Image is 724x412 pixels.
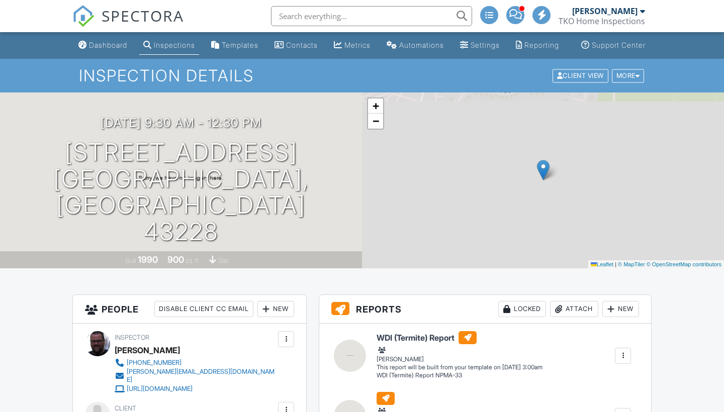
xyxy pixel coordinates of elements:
[471,41,500,49] div: Settings
[319,295,651,324] h3: Reports
[72,14,184,35] a: SPECTORA
[618,261,645,267] a: © MapTiler
[139,36,199,55] a: Inspections
[125,257,136,264] span: Built
[591,261,613,267] a: Leaflet
[73,295,306,324] h3: People
[16,139,346,245] h1: [STREET_ADDRESS] [GEOGRAPHIC_DATA], [GEOGRAPHIC_DATA] 43228
[377,371,542,380] div: WDI (Termite) Report NPMA-33
[377,363,542,371] div: This report will be built from your template on [DATE] 3:00am
[537,160,550,180] img: Marker
[102,5,184,26] span: SPECTORA
[115,334,149,341] span: Inspector
[553,69,608,82] div: Client View
[286,41,318,49] div: Contacts
[399,41,444,49] div: Automations
[154,41,195,49] div: Inspections
[383,36,448,55] a: Automations (Advanced)
[512,36,563,55] a: Reporting
[615,261,616,267] span: |
[72,5,95,27] img: The Best Home Inspection Software - Spectora
[550,301,598,317] div: Attach
[368,98,383,114] a: Zoom in
[612,69,645,82] div: More
[330,36,375,55] a: Metrics
[127,385,193,393] div: [URL][DOMAIN_NAME]
[74,36,131,55] a: Dashboard
[592,41,646,49] div: Support Center
[572,6,638,16] div: [PERSON_NAME]
[257,301,294,317] div: New
[577,36,650,55] a: Support Center
[115,358,276,368] a: [PHONE_NUMBER]
[524,41,559,49] div: Reporting
[377,331,542,344] h6: WDI (Termite) Report
[552,71,611,79] a: Client View
[101,116,261,130] h3: [DATE] 9:30 am - 12:30 pm
[89,41,127,49] div: Dashboard
[456,36,504,55] a: Settings
[115,404,136,412] span: Client
[368,114,383,129] a: Zoom out
[373,115,379,127] span: −
[127,368,276,384] div: [PERSON_NAME][EMAIL_ADDRESS][DOMAIN_NAME]
[222,41,258,49] div: Templates
[271,6,472,26] input: Search everything...
[218,257,229,264] span: slab
[559,16,645,26] div: TKO Home Inspections
[167,254,184,265] div: 900
[373,99,379,112] span: +
[127,359,182,367] div: [PHONE_NUMBER]
[207,36,262,55] a: Templates
[79,67,645,84] h1: Inspection Details
[138,254,158,265] div: 1990
[154,301,253,317] div: Disable Client CC Email
[647,261,721,267] a: © OpenStreetMap contributors
[115,384,276,394] a: [URL][DOMAIN_NAME]
[186,257,200,264] span: sq. ft.
[377,345,542,363] div: [PERSON_NAME]
[602,301,639,317] div: New
[498,301,546,317] div: Locked
[115,343,180,358] div: [PERSON_NAME]
[344,41,371,49] div: Metrics
[270,36,322,55] a: Contacts
[115,368,276,384] a: [PERSON_NAME][EMAIL_ADDRESS][DOMAIN_NAME]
